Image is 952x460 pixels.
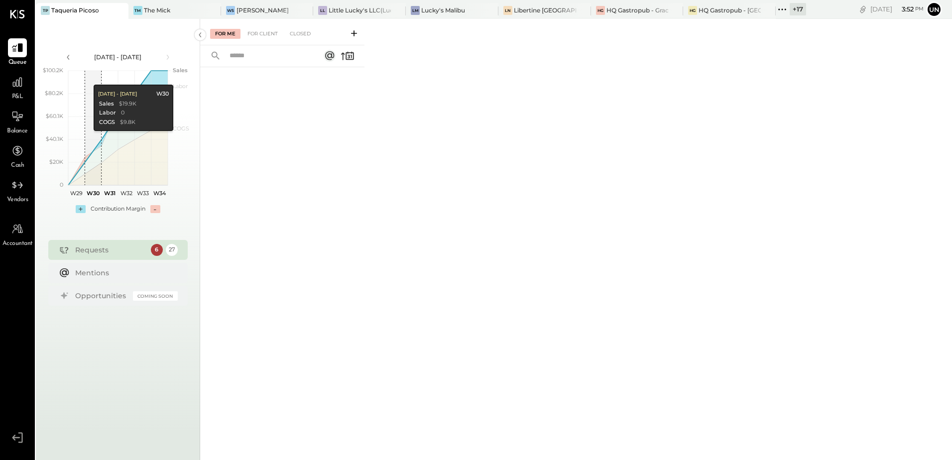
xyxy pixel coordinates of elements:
[173,125,189,132] text: COGS
[99,100,114,108] div: Sales
[41,6,50,15] div: TP
[144,6,170,14] div: The Mick
[11,161,24,170] span: Cash
[926,1,942,17] button: Un
[166,244,178,256] div: 27
[70,190,83,197] text: W29
[699,6,761,14] div: HQ Gastropub - [GEOGRAPHIC_DATA]
[0,176,34,205] a: Vendors
[688,6,697,15] div: HG
[75,291,128,301] div: Opportunities
[119,100,136,108] div: $19.9K
[156,90,168,98] div: W30
[242,29,283,39] div: For Client
[46,113,63,119] text: $60.1K
[0,107,34,136] a: Balance
[0,73,34,102] a: P&L
[87,190,100,197] text: W30
[99,109,116,117] div: Labor
[870,4,924,14] div: [DATE]
[226,6,235,15] div: WS
[173,83,188,90] text: Labor
[514,6,576,14] div: Libertine [GEOGRAPHIC_DATA]
[318,6,327,15] div: LL
[104,190,115,197] text: W31
[596,6,605,15] div: HG
[75,268,173,278] div: Mentions
[76,205,86,213] div: +
[98,91,136,98] div: [DATE] - [DATE]
[120,109,124,117] div: 0
[76,53,160,61] div: [DATE] - [DATE]
[60,181,63,188] text: 0
[46,135,63,142] text: $40.1K
[99,118,115,126] div: COGS
[133,6,142,15] div: TM
[7,196,28,205] span: Vendors
[150,205,160,213] div: -
[503,6,512,15] div: LN
[75,245,146,255] div: Requests
[151,244,163,256] div: 6
[2,239,33,248] span: Accountant
[133,291,178,301] div: Coming Soon
[91,205,145,213] div: Contribution Margin
[7,127,28,136] span: Balance
[237,6,289,14] div: [PERSON_NAME]
[421,6,465,14] div: Lucky's Malibu
[285,29,316,39] div: Closed
[606,6,669,14] div: HQ Gastropub - Graceland Speakeasy
[12,93,23,102] span: P&L
[120,190,132,197] text: W32
[137,190,149,197] text: W33
[51,6,99,14] div: Taqueria Picoso
[45,90,63,97] text: $80.2K
[153,190,166,197] text: W34
[43,67,63,74] text: $100.2K
[210,29,240,39] div: For Me
[173,67,188,74] text: Sales
[790,3,806,15] div: + 17
[858,4,868,14] div: copy link
[49,158,63,165] text: $20K
[8,58,27,67] span: Queue
[119,118,135,126] div: $9.8K
[411,6,420,15] div: LM
[0,38,34,67] a: Queue
[0,141,34,170] a: Cash
[329,6,391,14] div: Little Lucky's LLC(Lucky's Soho)
[0,220,34,248] a: Accountant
